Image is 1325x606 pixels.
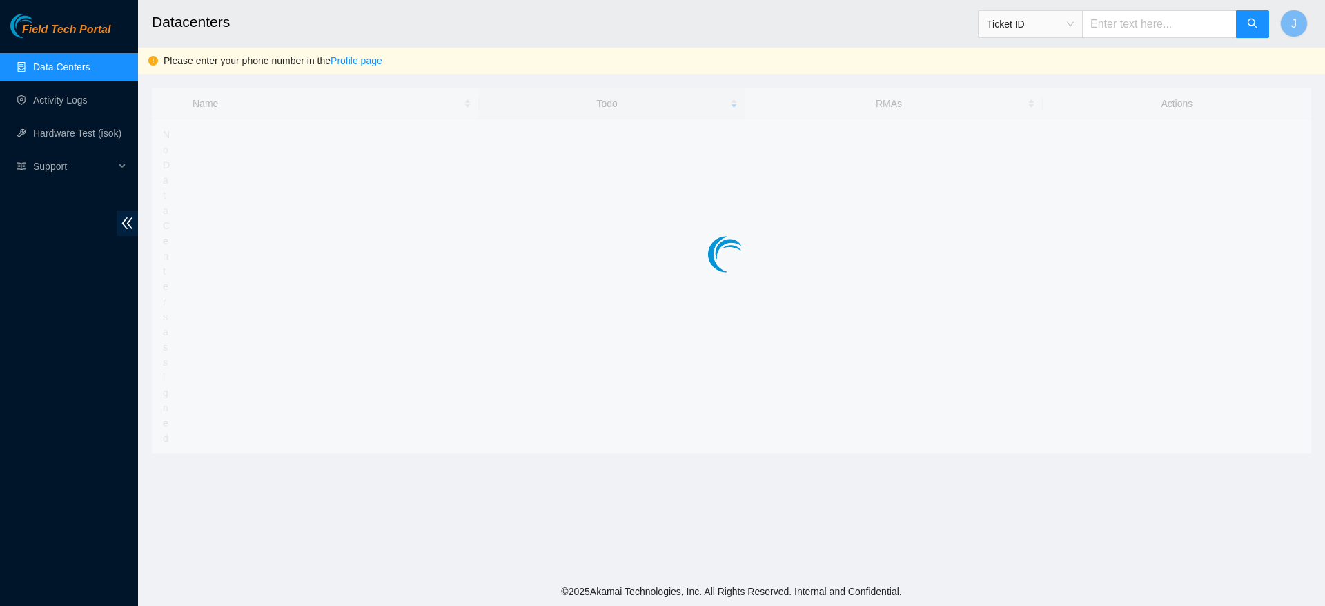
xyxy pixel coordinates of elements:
span: Support [33,153,115,180]
div: Please enter your phone number in the [164,53,1315,68]
a: Akamai TechnologiesField Tech Portal [10,25,110,43]
button: search [1236,10,1269,38]
footer: © 2025 Akamai Technologies, Inc. All Rights Reserved. Internal and Confidential. [138,577,1325,606]
span: Ticket ID [987,14,1074,35]
a: Data Centers [33,61,90,72]
span: double-left [117,211,138,236]
span: exclamation-circle [148,56,158,66]
button: J [1280,10,1308,37]
input: Enter text here... [1082,10,1237,38]
img: Akamai Technologies [10,14,70,38]
span: search [1247,18,1258,31]
a: Profile page [331,55,382,66]
a: Hardware Test (isok) [33,128,121,139]
a: Activity Logs [33,95,88,106]
span: read [17,162,26,171]
span: J [1291,15,1297,32]
span: Field Tech Portal [22,23,110,37]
